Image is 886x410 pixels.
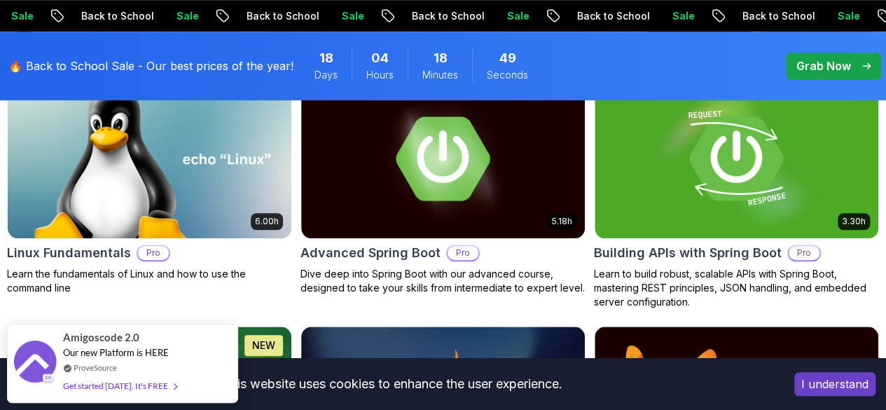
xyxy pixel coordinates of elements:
[552,216,572,227] p: 5.18h
[74,362,117,374] a: ProveSource
[448,246,478,260] p: Pro
[330,9,375,23] p: Sale
[300,78,586,295] a: Advanced Spring Boot card5.18hAdvanced Spring BootProDive deep into Spring Boot with our advanced...
[366,68,394,82] span: Hours
[14,341,56,386] img: provesource social proof notification image
[8,57,293,74] p: 🔥 Back to School Sale - Our best prices of the year!
[7,78,292,295] a: Linux Fundamentals card6.00hLinux FundamentalsProLearn the fundamentals of Linux and how to use t...
[252,339,275,353] p: NEW
[69,9,165,23] p: Back to School
[660,9,705,23] p: Sale
[422,68,458,82] span: Minutes
[255,216,279,227] p: 6.00h
[300,267,586,295] p: Dive deep into Spring Boot with our advanced course, designed to take your skills from intermedia...
[319,48,333,68] span: 18 Days
[63,329,139,346] span: Amigoscode 2.0
[594,267,879,309] p: Learn to build robust, scalable APIs with Spring Boot, mastering REST principles, JSON handling, ...
[731,9,826,23] p: Back to School
[400,9,495,23] p: Back to School
[796,57,851,74] p: Grab Now
[300,243,441,263] h2: Advanced Spring Boot
[8,79,291,238] img: Linux Fundamentals card
[826,9,871,23] p: Sale
[7,267,292,295] p: Learn the fundamentals of Linux and how to use the command line
[789,246,819,260] p: Pro
[595,79,878,238] img: Building APIs with Spring Boot card
[7,243,131,263] h2: Linux Fundamentals
[314,68,338,82] span: Days
[63,347,169,358] span: Our new Platform is HERE
[594,78,879,309] a: Building APIs with Spring Boot card3.30hBuilding APIs with Spring BootProLearn to build robust, s...
[11,369,773,399] div: This website uses cookies to enhance the user experience.
[499,48,516,68] span: 49 Seconds
[235,9,330,23] p: Back to School
[63,378,176,394] div: Get started [DATE]. It's FREE
[594,243,782,263] h2: Building APIs with Spring Boot
[434,48,448,68] span: 18 Minutes
[794,372,875,396] button: Accept cookies
[842,216,866,227] p: 3.30h
[165,9,209,23] p: Sale
[301,79,585,238] img: Advanced Spring Boot card
[371,48,389,68] span: 4 Hours
[138,246,169,260] p: Pro
[495,9,540,23] p: Sale
[487,68,528,82] span: Seconds
[565,9,660,23] p: Back to School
